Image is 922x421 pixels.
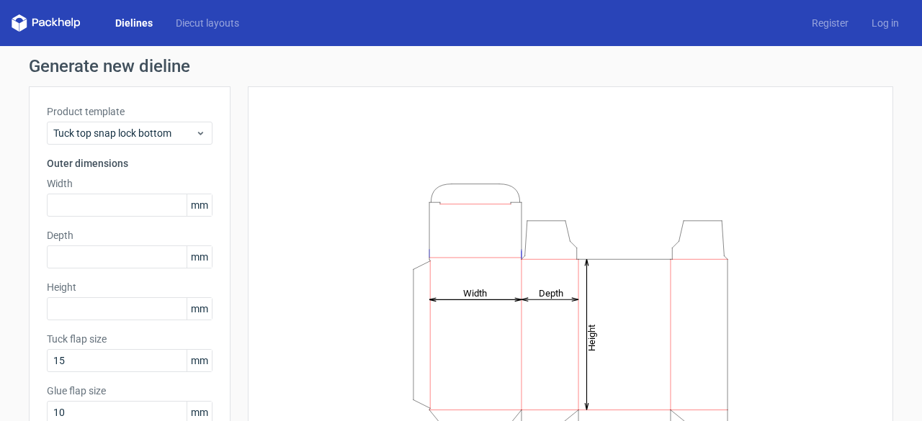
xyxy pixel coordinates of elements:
a: Dielines [104,16,164,30]
span: mm [187,350,212,371]
a: Diecut layouts [164,16,251,30]
a: Log in [860,16,910,30]
tspan: Height [586,324,597,350]
label: Glue flap size [47,384,212,398]
span: Tuck top snap lock bottom [53,126,195,140]
h1: Generate new dieline [29,58,893,75]
label: Width [47,176,212,191]
h3: Outer dimensions [47,156,212,171]
span: mm [187,246,212,268]
label: Depth [47,228,212,243]
tspan: Width [463,287,487,298]
tspan: Depth [539,287,563,298]
span: mm [187,194,212,216]
a: Register [800,16,860,30]
label: Tuck flap size [47,332,212,346]
label: Product template [47,104,212,119]
span: mm [187,298,212,320]
label: Height [47,280,212,294]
